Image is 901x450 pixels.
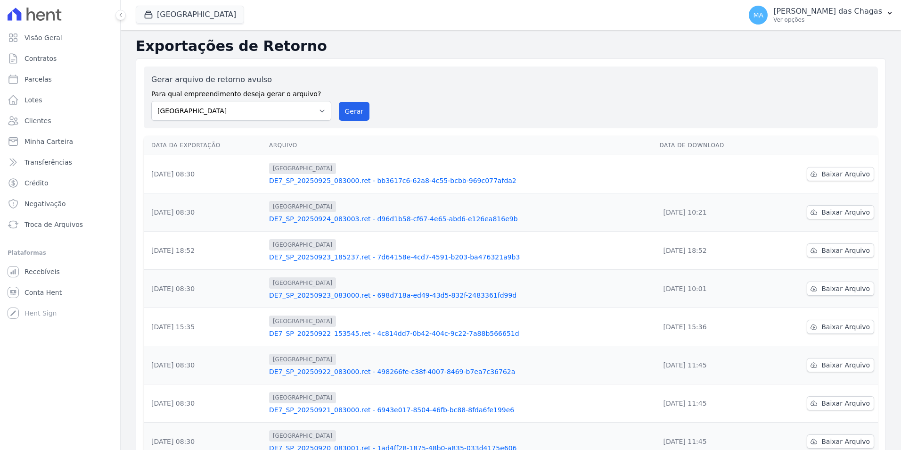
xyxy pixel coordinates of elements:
td: [DATE] 11:45 [655,346,765,384]
p: [PERSON_NAME] das Chagas [773,7,882,16]
td: [DATE] 11:45 [655,384,765,423]
a: DE7_SP_20250924_083003.ret - d96d1b58-cf67-4e65-abd6-e126ea816e9b [269,214,652,224]
span: Baixar Arquivo [821,169,870,179]
a: DE7_SP_20250922_083000.ret - 498266fe-c38f-4007-8469-b7ea7c36762a [269,367,652,376]
a: Baixar Arquivo [807,243,874,258]
th: Data da Exportação [144,136,265,155]
span: Conta Hent [25,288,62,297]
h2: Exportações de Retorno [136,38,886,55]
span: Baixar Arquivo [821,360,870,370]
a: Baixar Arquivo [807,320,874,334]
a: Recebíveis [4,262,116,281]
span: Negativação [25,199,66,208]
span: Baixar Arquivo [821,399,870,408]
span: [GEOGRAPHIC_DATA] [269,277,336,289]
td: [DATE] 10:01 [655,270,765,308]
span: Baixar Arquivo [821,208,870,217]
label: Gerar arquivo de retorno avulso [151,74,331,85]
a: Visão Geral [4,28,116,47]
label: Para qual empreendimento deseja gerar o arquivo? [151,85,331,99]
a: DE7_SP_20250923_185237.ret - 7d64158e-4cd7-4591-b203-ba476321a9b3 [269,252,652,262]
a: Baixar Arquivo [807,167,874,181]
a: DE7_SP_20250925_083000.ret - bb3617c6-62a8-4c55-bcbb-969c077afda2 [269,176,652,185]
a: DE7_SP_20250923_083000.ret - 698d718a-ed49-43d5-832f-2483361fd99d [269,291,652,300]
td: [DATE] 15:36 [655,308,765,346]
a: Parcelas [4,70,116,89]
button: MA [PERSON_NAME] das Chagas Ver opções [741,2,901,28]
td: [DATE] 10:21 [655,193,765,232]
td: [DATE] 15:35 [144,308,265,346]
a: Conta Hent [4,283,116,302]
span: Contratos [25,54,57,63]
span: [GEOGRAPHIC_DATA] [269,430,336,442]
a: DE7_SP_20250922_153545.ret - 4c814dd7-0b42-404c-9c22-7a88b566651d [269,329,652,338]
span: Crédito [25,178,49,188]
th: Arquivo [265,136,656,155]
span: Parcelas [25,75,52,84]
a: DE7_SP_20250921_083000.ret - 6943e017-8504-46fb-bc88-8fda6fe199e6 [269,405,652,415]
span: [GEOGRAPHIC_DATA] [269,239,336,250]
span: [GEOGRAPHIC_DATA] [269,354,336,365]
span: Baixar Arquivo [821,246,870,255]
span: Lotes [25,95,42,105]
a: Crédito [4,174,116,192]
span: Minha Carteira [25,137,73,146]
td: [DATE] 18:52 [655,232,765,270]
a: Negativação [4,194,116,213]
td: [DATE] 18:52 [144,232,265,270]
span: Clientes [25,116,51,125]
a: Baixar Arquivo [807,434,874,449]
span: [GEOGRAPHIC_DATA] [269,163,336,174]
a: Contratos [4,49,116,68]
a: Clientes [4,111,116,130]
span: Transferências [25,158,72,167]
a: Baixar Arquivo [807,282,874,296]
button: [GEOGRAPHIC_DATA] [136,6,244,24]
a: Baixar Arquivo [807,396,874,410]
td: [DATE] 08:30 [144,193,265,232]
td: [DATE] 08:30 [144,346,265,384]
span: Visão Geral [25,33,62,42]
span: [GEOGRAPHIC_DATA] [269,392,336,403]
span: [GEOGRAPHIC_DATA] [269,316,336,327]
a: Lotes [4,91,116,109]
th: Data de Download [655,136,765,155]
a: Transferências [4,153,116,172]
a: Baixar Arquivo [807,205,874,219]
td: [DATE] 08:30 [144,270,265,308]
span: Baixar Arquivo [821,437,870,446]
span: MA [753,12,763,18]
span: Baixar Arquivo [821,284,870,293]
span: [GEOGRAPHIC_DATA] [269,201,336,212]
a: Minha Carteira [4,132,116,151]
span: Recebíveis [25,267,60,276]
td: [DATE] 08:30 [144,155,265,193]
td: [DATE] 08:30 [144,384,265,423]
span: Troca de Arquivos [25,220,83,229]
span: Baixar Arquivo [821,322,870,332]
div: Plataformas [8,247,113,258]
a: Troca de Arquivos [4,215,116,234]
a: Baixar Arquivo [807,358,874,372]
p: Ver opções [773,16,882,24]
button: Gerar [339,102,370,121]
